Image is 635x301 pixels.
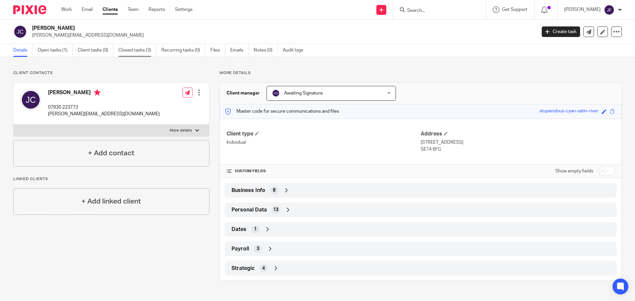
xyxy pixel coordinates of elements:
h4: [PERSON_NAME] [48,89,160,97]
img: svg%3E [13,25,27,39]
h3: Client manager [227,90,260,96]
span: Personal Data [232,207,267,213]
span: 3 [257,245,259,252]
i: Primary [94,89,101,96]
span: 4 [262,265,265,272]
a: Reports [148,6,165,13]
img: svg%3E [272,89,280,97]
a: Email [82,6,93,13]
a: Audit logs [283,44,308,57]
input: Search [406,8,466,14]
p: [PERSON_NAME] [564,6,601,13]
p: Client contacts [13,70,209,76]
p: Master code for secure communications and files [225,108,339,115]
a: Notes (0) [254,44,278,57]
span: Awaiting Signature [284,91,323,95]
p: Linked clients [13,176,209,182]
img: svg%3E [20,89,41,110]
a: Work [61,6,72,13]
img: Pixie [13,5,46,14]
a: Details [13,44,33,57]
p: [PERSON_NAME][EMAIL_ADDRESS][DOMAIN_NAME] [48,111,160,117]
span: Dates [232,226,246,233]
a: Closed tasks (3) [118,44,156,57]
img: svg%3E [604,5,614,15]
span: 8 [273,187,275,194]
p: Individual [227,139,421,146]
a: Recurring tasks (0) [161,44,205,57]
p: [PERSON_NAME][EMAIL_ADDRESS][DOMAIN_NAME] [32,32,532,39]
p: 07930 223773 [48,104,160,111]
span: Get Support [502,7,528,12]
p: SE14 6FG [421,146,615,153]
span: 13 [273,207,278,213]
h4: + Add contact [88,148,134,158]
a: Emails [230,44,249,57]
a: Settings [175,6,192,13]
a: Client tasks (0) [78,44,113,57]
h4: + Add linked client [81,196,141,207]
div: stupendous-cyan-satin-river [539,108,598,115]
a: Team [128,6,139,13]
a: Create task [542,26,580,37]
h4: CUSTOM FIELDS [227,169,421,174]
a: Clients [103,6,118,13]
p: [STREET_ADDRESS] [421,139,615,146]
h2: [PERSON_NAME] [32,25,432,32]
a: Open tasks (1) [38,44,73,57]
span: Business Info [232,187,265,194]
a: Files [210,44,225,57]
span: 1 [254,226,257,233]
label: Show empty fields [555,168,593,174]
h4: Address [421,131,615,137]
span: Strategic [232,265,255,272]
span: Payroll [232,245,249,252]
h4: Client type [227,131,421,137]
p: More details [220,70,622,76]
p: More details [170,128,192,133]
